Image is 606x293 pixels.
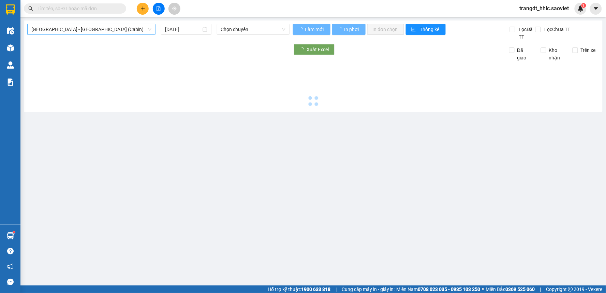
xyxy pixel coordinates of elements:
img: logo-vxr [6,4,15,15]
button: Xuất Excel [294,44,335,55]
button: file-add [153,3,165,15]
button: Làm mới [293,24,330,35]
span: message [7,279,14,285]
strong: 1900 633 818 [301,287,330,292]
span: notification [7,263,14,270]
strong: 0708 023 035 - 0935 103 250 [418,287,481,292]
strong: 0369 525 060 [506,287,535,292]
button: In đơn chọn [367,24,404,35]
span: loading [298,27,304,32]
span: Lọc Chưa TT [542,26,572,33]
img: icon-new-feature [578,5,584,12]
span: ⚪️ [482,288,484,291]
span: Hỗ trợ kỹ thuật: [268,285,330,293]
span: Trên xe [578,46,598,54]
span: search [28,6,33,11]
span: copyright [568,287,573,292]
span: Đã giao [515,46,536,61]
span: | [336,285,337,293]
span: Làm mới [305,26,325,33]
span: 1 [582,3,585,8]
button: aim [168,3,180,15]
span: aim [172,6,177,11]
span: Cung cấp máy in - giấy in: [342,285,395,293]
span: caret-down [593,5,599,12]
img: warehouse-icon [7,27,14,34]
sup: 1 [581,3,586,8]
button: In phơi [332,24,366,35]
span: Chọn chuyến [221,24,285,34]
button: plus [137,3,149,15]
img: solution-icon [7,79,14,86]
span: trangdt_hhlc.saoviet [514,4,575,13]
span: Miền Bắc [486,285,535,293]
span: | [540,285,541,293]
img: warehouse-icon [7,232,14,239]
span: bar-chart [411,27,417,32]
button: bar-chartThống kê [406,24,446,35]
span: question-circle [7,248,14,254]
input: Tìm tên, số ĐT hoặc mã đơn [38,5,118,12]
span: Kho nhận [546,46,567,61]
button: caret-down [590,3,602,15]
span: Hà Nội - Lào Cai (Cabin) [31,24,151,34]
span: loading [338,27,343,32]
img: warehouse-icon [7,61,14,69]
span: Thống kê [420,26,440,33]
span: Miền Nam [397,285,481,293]
sup: 1 [13,231,15,233]
span: plus [141,6,145,11]
input: 14/09/2025 [165,26,201,33]
span: Lọc Đã TT [516,26,535,41]
img: warehouse-icon [7,44,14,52]
span: In phơi [344,26,360,33]
span: file-add [156,6,161,11]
